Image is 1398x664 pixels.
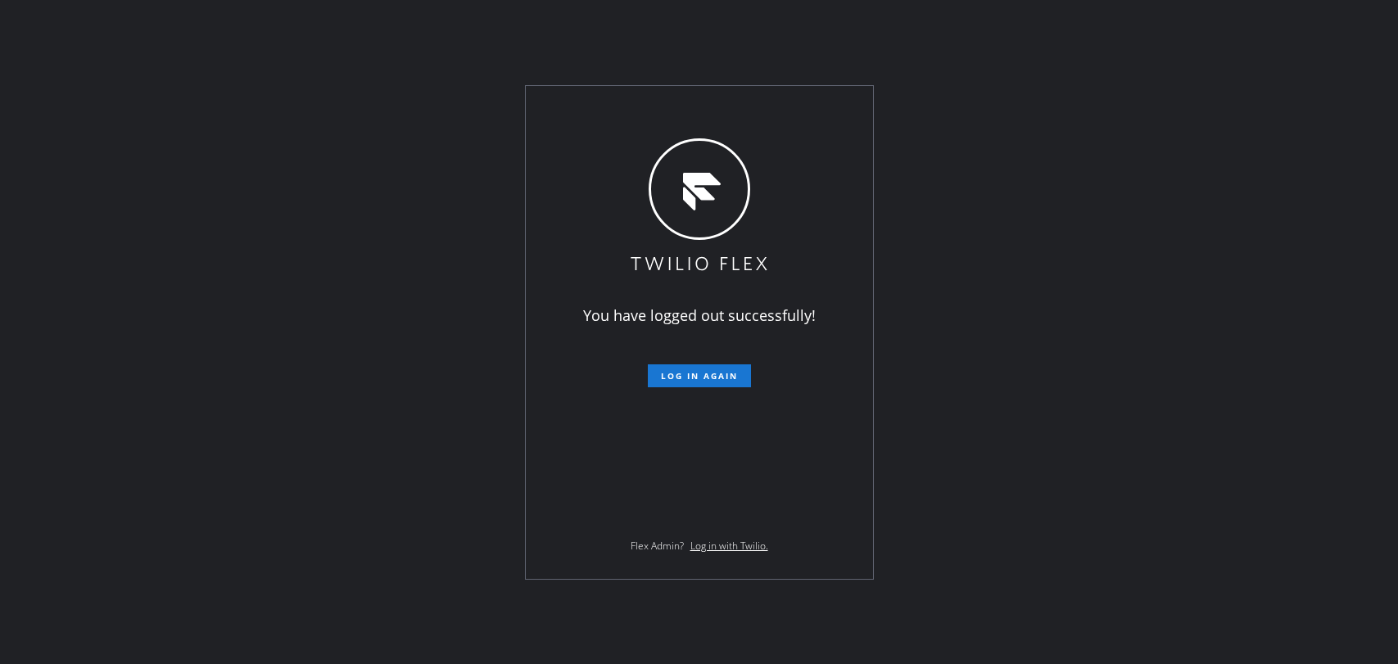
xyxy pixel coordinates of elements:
[690,539,768,553] a: Log in with Twilio.
[631,539,684,553] span: Flex Admin?
[648,364,751,387] button: Log in again
[661,370,738,382] span: Log in again
[583,305,816,325] span: You have logged out successfully!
